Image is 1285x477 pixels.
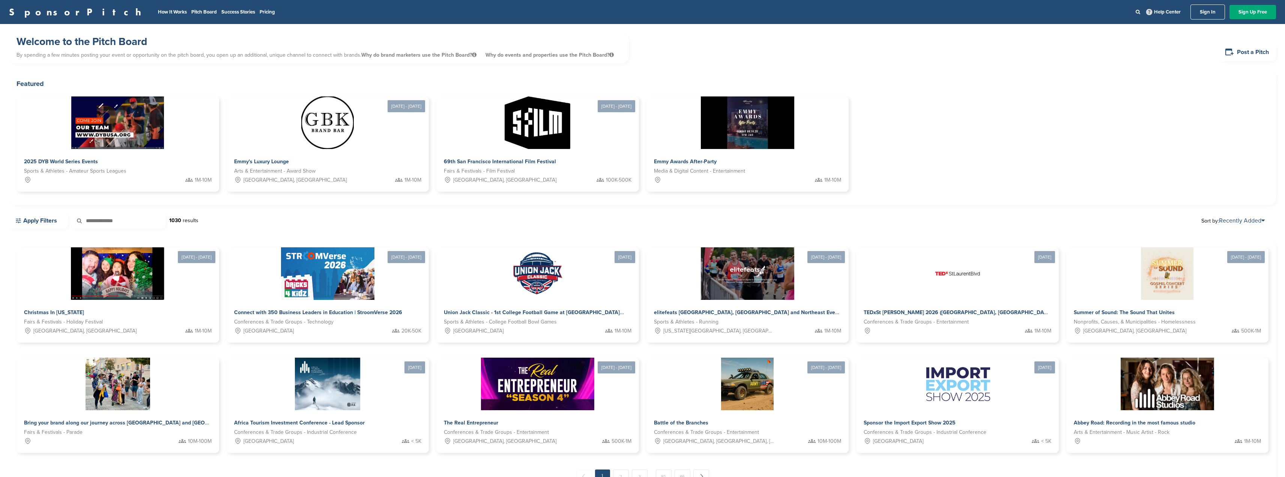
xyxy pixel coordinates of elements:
a: [DATE] - [DATE] Sponsorpitch & The Real Entrepreneur Conferences & Trade Groups - Entertainment [... [436,346,639,453]
span: Emmy Awards After-Party [654,158,717,165]
a: How It Works [158,9,187,15]
a: Sponsorpitch & 2025 DYB World Series Events Sports & Athletes - Amateur Sports Leagues 1M-10M [17,96,219,192]
img: Sponsorpitch & [71,96,164,149]
span: < 5K [1041,437,1051,445]
a: [DATE] - [DATE] Sponsorpitch & Emmy's Luxury Lounge Arts & Entertainment - Award Show [GEOGRAPHIC... [227,84,429,192]
span: Sports & Athletes - Amateur Sports Leagues [24,167,126,175]
span: Fairs & Festivals - Holiday Festival [24,318,103,326]
span: [GEOGRAPHIC_DATA], [GEOGRAPHIC_DATA] [1083,327,1186,335]
img: Sponsorpitch & [701,247,794,300]
span: [US_STATE][GEOGRAPHIC_DATA], [GEOGRAPHIC_DATA] [663,327,776,335]
span: Conferences & Trade Groups - Entertainment [654,428,759,436]
span: 10M-100M [188,437,212,445]
span: [GEOGRAPHIC_DATA], [GEOGRAPHIC_DATA] [33,327,137,335]
span: Abbey Road: Recording in the most famous studio [1074,420,1195,426]
a: [DATE] Sponsorpitch & Sponsor the Import Export Show 2025 Conferences & Trade Groups - Industrial... [856,346,1059,453]
span: [GEOGRAPHIC_DATA], [GEOGRAPHIC_DATA] [243,176,347,184]
img: Sponsorpitch & [86,358,150,410]
span: Sponsor the Import Export Show 2025 [864,420,956,426]
span: Sort by: [1201,218,1265,224]
span: 1M-10M [195,176,212,184]
span: 100K-500K [606,176,631,184]
a: Sponsorpitch & Bring your brand along our journey across [GEOGRAPHIC_DATA] and [GEOGRAPHIC_DATA] ... [17,358,219,453]
span: 69th San Francisco International Film Festival [444,158,556,165]
a: Sign In [1190,5,1225,20]
div: [DATE] - [DATE] [807,251,845,263]
span: [GEOGRAPHIC_DATA], [GEOGRAPHIC_DATA], [US_STATE][GEOGRAPHIC_DATA], [GEOGRAPHIC_DATA], [GEOGRAPHIC... [663,437,776,445]
span: Conferences & Trade Groups - Entertainment [444,428,549,436]
a: Pricing [260,9,275,15]
div: [DATE] [1034,361,1055,373]
div: [DATE] - [DATE] [807,361,845,373]
span: Arts & Entertainment - Award Show [234,167,316,175]
span: 2025 DYB World Series Events [24,158,98,165]
img: Sponsorpitch & [917,358,998,410]
img: Sponsorpitch & [721,358,774,410]
a: Sign Up Free [1229,5,1276,19]
span: 1M-10M [404,176,421,184]
span: results [183,217,198,224]
span: 1M-10M [195,327,212,335]
span: Sports & Athletes - Running [654,318,718,326]
div: [DATE] - [DATE] [1227,251,1265,263]
a: [DATE] - [DATE] Sponsorpitch & Battle of the Branches Conferences & Trade Groups - Entertainment ... [646,346,849,453]
h2: Featured [17,78,1268,89]
span: Conferences & Trade Groups - Industrial Conference [864,428,986,436]
a: [DATE] Sponsorpitch & Union Jack Classic - 1st College Football Game at [GEOGRAPHIC_DATA] Sports ... [436,235,639,343]
div: [DATE] - [DATE] [388,251,425,263]
a: Apply Filters [9,213,68,229]
a: Sponsorpitch & Emmy Awards After-Party Media & Digital Content - Entertainment 1M-10M [646,96,849,192]
span: Connect with 350 Business Leaders in Education | StroomVerse 2026 [234,309,402,316]
span: Battle of the Branches [654,420,708,426]
img: Sponsorpitch & [295,358,360,410]
a: Success Stories [221,9,255,15]
span: < 5K [411,437,421,445]
span: [GEOGRAPHIC_DATA] [873,437,923,445]
a: [DATE] - [DATE] Sponsorpitch & Christmas In [US_STATE] Fairs & Festivals - Holiday Festival [GEOG... [17,235,219,343]
span: Fairs & Festivals - Film Festival [444,167,515,175]
span: Conferences & Trade Groups - Industrial Conference [234,428,357,436]
img: Sponsorpitch & [1141,247,1193,300]
span: Conferences & Trade Groups - Entertainment [864,318,969,326]
span: Conferences & Trade Groups - Technology [234,318,334,326]
div: [DATE] [615,251,635,263]
span: Sports & Athletes - College Football Bowl Games [444,318,557,326]
span: 1M-10M [1034,327,1051,335]
span: Africa Tourism Investment Conference - Lead Sponsor [234,420,365,426]
span: Arts & Entertainment - Music Artist - Rock [1074,428,1169,436]
span: Why do events and properties use the Pitch Board? [485,52,614,58]
span: 1M-10M [824,327,841,335]
span: 500K-1M [1241,327,1261,335]
span: elitefeats [GEOGRAPHIC_DATA], [GEOGRAPHIC_DATA] and Northeast Events [654,309,843,316]
span: 1M-10M [824,176,841,184]
span: 1M-10M [1244,437,1261,445]
img: Sponsorpitch & [481,358,594,410]
img: Sponsorpitch & [931,247,984,300]
img: Sponsorpitch & [71,247,165,300]
span: [GEOGRAPHIC_DATA] [243,437,294,445]
span: [GEOGRAPHIC_DATA], [GEOGRAPHIC_DATA] [453,437,556,445]
img: Sponsorpitch & [701,96,794,149]
span: The Real Entrepreneur [444,420,498,426]
span: [GEOGRAPHIC_DATA] [243,327,294,335]
a: [DATE] - [DATE] Sponsorpitch & Summer of Sound: The Sound That Unites Nonprofits, Causes, & Munic... [1066,235,1269,343]
a: Help Center [1145,8,1182,17]
a: [DATE] - [DATE] Sponsorpitch & Connect with 350 Business Leaders in Education | StroomVerse 2026 ... [227,235,429,343]
span: 20K-50K [401,327,421,335]
span: Fairs & Festivals - Parade [24,428,83,436]
span: TEDxSt [PERSON_NAME] 2026 ([GEOGRAPHIC_DATA], [GEOGRAPHIC_DATA]) – Let’s Create Something Inspiring [864,309,1139,316]
a: [DATE] - [DATE] Sponsorpitch & 69th San Francisco International Film Festival Fairs & Festivals -... [436,84,639,192]
span: Emmy's Luxury Lounge [234,158,289,165]
div: [DATE] - [DATE] [598,100,635,112]
img: Sponsorpitch & [511,247,564,300]
a: [DATE] Sponsorpitch & TEDxSt [PERSON_NAME] 2026 ([GEOGRAPHIC_DATA], [GEOGRAPHIC_DATA]) – Let’s Cr... [856,235,1059,343]
a: Pitch Board [191,9,217,15]
img: Sponsorpitch & [301,96,354,149]
img: Sponsorpitch & [1121,358,1214,410]
span: [GEOGRAPHIC_DATA] [453,327,503,335]
span: Summer of Sound: The Sound That Unites [1074,309,1175,316]
span: 10M-100M [818,437,841,445]
span: [GEOGRAPHIC_DATA], [GEOGRAPHIC_DATA] [453,176,556,184]
div: [DATE] - [DATE] [388,100,425,112]
div: [DATE] - [DATE] [598,361,635,373]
